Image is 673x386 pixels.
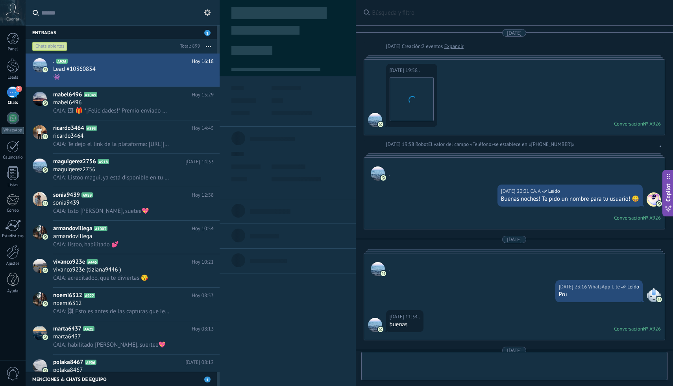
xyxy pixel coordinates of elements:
[371,166,385,181] span: .
[53,266,121,274] span: vivanco923e (tiziana9446 )
[389,170,390,177] span: .
[647,192,661,207] span: CAJA
[53,241,119,248] span: CAJA: listoo, habilitado 💕
[53,158,96,166] span: maguigerez2756
[177,42,200,50] div: Total: 899
[2,208,24,213] div: Correo
[94,226,107,231] span: A1003
[6,17,19,22] span: Cuenta
[204,30,211,36] span: 1
[643,214,661,221] div: № A926
[53,308,170,315] span: CAJA: 🖼 Esto es antes de las capturas que le envíe hace un momento, puede verificar el horario
[381,175,386,181] img: com.amocrm.amocrmwa.svg
[2,75,24,80] div: Leads
[386,42,402,50] div: [DATE]
[192,258,214,266] span: Hoy 10:21
[2,47,24,52] div: Panel
[53,333,81,341] span: marta6437
[444,42,464,50] a: Expandir
[53,140,170,148] span: CAJA: Te dejo el link de la plataforma: [URL][DOMAIN_NAME] 🎰 😁
[53,358,83,366] span: polaka8467
[192,292,214,299] span: Hoy 08:53
[643,120,661,127] div: № A926
[428,140,494,148] span: El valor del campo «Teléfono»
[192,124,214,132] span: Hoy 14:45
[664,183,672,201] span: Copilot
[390,321,420,329] div: buenas
[559,291,639,299] div: Pru
[43,167,48,173] img: icon
[2,100,24,105] div: Chats
[386,140,416,148] div: [DATE] 19:58
[386,42,464,50] div: Creación:
[627,283,639,291] span: Leído
[53,99,81,107] span: mabel6496
[84,293,95,298] span: A922
[419,66,420,74] span: .
[26,372,217,386] div: Menciones & Chats de equipo
[85,360,96,365] span: A906
[53,325,81,333] span: marta6437
[614,325,643,332] div: Conversación
[56,59,68,64] span: A926
[84,92,98,97] span: A1049
[372,9,665,17] span: Búsqueda y filtro
[381,271,386,276] img: com.amocrm.amocrmwa.svg
[588,283,620,291] span: WhatsApp Lite
[53,57,55,65] span: .
[53,74,61,81] span: 👾
[43,134,48,139] img: icon
[43,234,48,240] img: icon
[98,159,109,164] span: A918
[378,327,383,332] img: com.amocrm.amocrmwa.svg
[53,199,80,207] span: sonia9439
[390,313,419,321] div: [DATE] 11:34
[26,54,220,87] a: avataricon.A926Hoy 16:18Lead #10360834👾
[531,187,541,195] span: CAJA (Oficina de Venta)
[26,187,220,220] a: avatariconsonia9439A989Hoy 12:58sonia9439CAJA: listo [PERSON_NAME], suetee💖
[501,195,639,203] div: Buenas noches! Te pido un nombre para tu usuario! 😄
[192,191,214,199] span: Hoy 12:58
[53,233,92,240] span: armandovillega
[656,297,662,302] img: com.amocrm.amocrmwa.svg
[43,268,48,273] img: icon
[643,325,661,332] div: № A926
[53,166,95,174] span: maguigerez2756
[43,67,48,72] img: icon
[43,368,48,373] img: icon
[660,140,661,148] a: .
[548,187,560,195] span: Leído
[26,321,220,354] a: avatariconmarta6437A421Hoy 08:13marta6437CAJA: habilitado [PERSON_NAME], suertee💖
[559,283,588,291] div: [DATE] 23:16
[2,183,24,188] div: Listas
[2,289,24,294] div: Ayuda
[192,57,214,65] span: Hoy 16:18
[368,113,382,127] span: .
[53,366,83,374] span: polaka8467
[26,154,220,187] a: avatariconmaguigerez2756A918[DATE] 14:33maguigerez2756CAJA: Listoo magui, ya está disponible en t...
[43,301,48,307] img: icon
[43,201,48,206] img: icon
[53,274,148,282] span: CAJA: acreditadoo, que te diviertas 😘
[185,358,214,366] span: [DATE] 08:12
[422,42,443,50] span: 2 eventos
[507,236,521,243] div: [DATE]
[53,292,82,299] span: noemi6312
[390,66,419,74] div: [DATE] 19:58
[371,262,385,276] span: .
[494,140,575,148] span: se establece en «[PHONE_NUMBER]»
[26,288,220,321] a: avatariconnoemi6312A922Hoy 08:53noemi6312CAJA: 🖼 Esto es antes de las capturas que le envíe hace ...
[419,313,420,321] span: .
[53,132,83,140] span: ricardo3464
[192,225,214,233] span: Hoy 10:54
[192,91,214,99] span: Hoy 15:29
[87,259,98,264] span: A445
[53,258,85,266] span: vivanco923e
[43,334,48,340] img: icon
[2,127,24,134] div: WhatsApp
[416,141,428,148] span: Robot
[26,254,220,287] a: avatariconvivanco923eA445Hoy 10:21vivanco923e (tiziana9446 )CAJA: acreditadoo, que te diviertas 😘
[53,91,82,99] span: mabel6496
[86,126,97,131] span: A893
[2,234,24,239] div: Estadísticas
